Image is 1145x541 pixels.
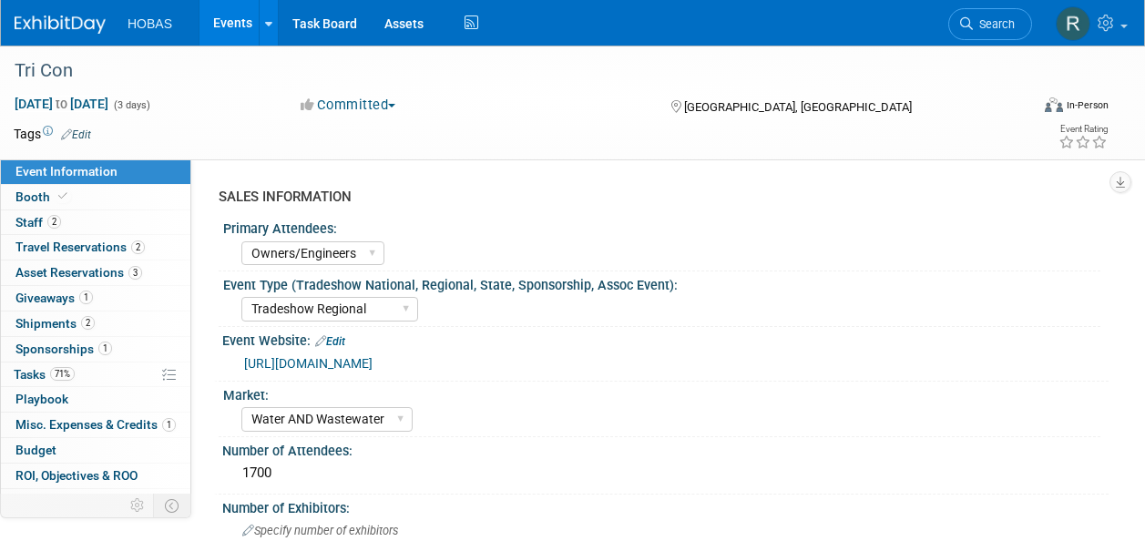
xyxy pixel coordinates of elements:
span: Misc. Expenses & Credits [15,417,176,432]
div: Number of Exhibitors: [222,495,1109,517]
a: [URL][DOMAIN_NAME] [244,356,373,371]
td: Tags [14,125,91,143]
span: Travel Reservations [15,240,145,254]
span: Staff [15,215,61,230]
a: Staff2 [1,210,190,235]
a: Asset Reservations3 [1,260,190,285]
a: Shipments2 [1,311,190,336]
span: [DATE] [DATE] [14,96,109,112]
span: ROI, Objectives & ROO [15,468,138,483]
a: Sponsorships1 [1,337,190,362]
td: Toggle Event Tabs [154,494,191,517]
a: Booth [1,185,190,209]
a: Tasks71% [1,362,190,387]
span: 71% [50,367,75,381]
span: Tasks [14,367,75,382]
span: 2 [47,215,61,229]
a: Misc. Expenses & Credits1 [1,413,190,437]
a: ROI, Objectives & ROO [1,464,190,488]
div: Primary Attendees: [223,215,1100,238]
span: [GEOGRAPHIC_DATA], [GEOGRAPHIC_DATA] [684,100,912,114]
img: Rebecca Gonchar [1056,6,1090,41]
span: Sponsorships [15,342,112,356]
span: Giveaways [15,291,93,305]
span: 1 [98,342,112,355]
span: to [53,97,70,111]
span: 5 [93,494,107,507]
a: Search [948,8,1032,40]
span: Booth [15,189,71,204]
span: 2 [81,316,95,330]
img: Format-Inperson.png [1045,97,1063,112]
div: Event Type (Tradeshow National, Regional, State, Sponsorship, Assoc Event): [223,271,1100,294]
a: Edit [315,335,345,348]
span: 3 [128,266,142,280]
a: Playbook [1,387,190,412]
button: Committed [294,96,403,115]
span: Budget [15,443,56,457]
span: Asset Reservations [15,265,142,280]
span: 2 [131,240,145,254]
a: Travel Reservations2 [1,235,190,260]
i: Booth reservation complete [58,191,67,201]
span: 1 [79,291,93,304]
span: Shipments [15,316,95,331]
span: Attachments [15,494,107,508]
span: (3 days) [112,99,150,111]
a: Edit [61,128,91,141]
div: In-Person [1066,98,1109,112]
div: SALES INFORMATION [219,188,1095,207]
div: Market: [223,382,1100,404]
td: Personalize Event Tab Strip [122,494,154,517]
span: 1 [162,418,176,432]
a: Event Information [1,159,190,184]
img: ExhibitDay [15,15,106,34]
div: 1700 [236,459,1095,487]
div: Event Rating [1058,125,1108,134]
a: Giveaways1 [1,286,190,311]
a: Budget [1,438,190,463]
div: Event Website: [222,327,1109,351]
span: HOBAS [128,16,172,31]
span: Playbook [15,392,68,406]
div: Event Format [949,95,1109,122]
span: Search [973,17,1015,31]
span: Specify number of exhibitors [242,524,398,537]
a: Attachments5 [1,489,190,514]
div: Number of Attendees: [222,437,1109,460]
span: Event Information [15,164,118,179]
div: Tri Con [8,55,1015,87]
